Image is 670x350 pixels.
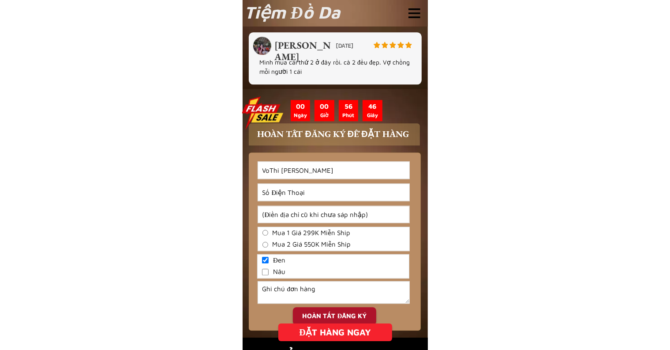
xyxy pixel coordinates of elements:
input: Input full_name [258,162,409,179]
h3: [DATE] [336,42,374,50]
input: Mua 2 Giá 550K Miễn Ship [262,242,268,247]
span: Nâu [273,267,285,277]
input: Input phone_number [258,184,409,201]
input: Nâu [262,269,269,275]
span: Mua 2 Giá 550K Miễn Ship [273,240,351,250]
div: HOÀN TẤT ĐĂNG KÝ [293,311,376,321]
div: ĐẶT HÀNG NGAY [278,326,392,339]
p: Mình mua cái thứ 2 ở đây rồi. cả 2 đều đẹp. Vợ chồng mỗi người 1 cái [259,57,411,85]
input: Mua 1 Giá 299K Miễn Ship [262,230,268,236]
p: [PERSON_NAME] [275,40,337,63]
span: Mua 1 Giá 299K Miễn Ship [273,228,351,238]
input: Đen [262,257,269,263]
h3: HOÀN TẤT ĐĂNG KÝ ĐỂ ĐẶT HÀNG [258,127,436,141]
input: Input address [258,206,409,223]
span: Đen [273,255,285,266]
